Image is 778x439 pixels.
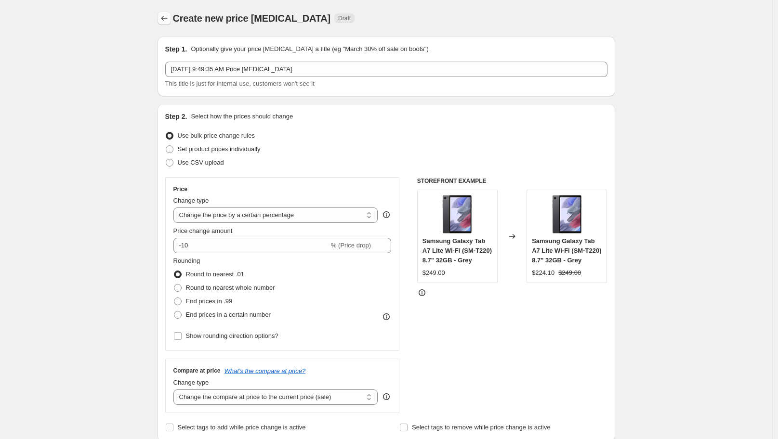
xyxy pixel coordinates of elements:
input: 30% off holiday sale [165,62,607,77]
div: $224.10 [532,268,554,278]
img: 57_d50726cf-62de-4280-b53c-dc1033eae08f_80x.jpg [438,195,476,233]
span: End prices in .99 [186,297,233,305]
input: -15 [173,238,329,253]
span: Draft [338,14,351,22]
span: End prices in a certain number [186,311,271,318]
span: Round to nearest whole number [186,284,275,291]
h3: Price [173,185,187,193]
img: 57_d50726cf-62de-4280-b53c-dc1033eae08f_80x.jpg [548,195,586,233]
span: Rounding [173,257,200,264]
span: Set product prices individually [178,145,261,153]
h3: Compare at price [173,367,221,374]
span: Select tags to add while price change is active [178,424,306,431]
span: Samsung Galaxy Tab A7 Lite Wi-Fi (SM-T220) 8.7" 32GB - Grey [532,237,601,264]
span: Samsung Galaxy Tab A7 Lite Wi-Fi (SM-T220) 8.7" 32GB - Grey [422,237,492,264]
span: Change type [173,379,209,386]
h2: Step 2. [165,112,187,121]
span: Use bulk price change rules [178,132,255,139]
span: Select tags to remove while price change is active [412,424,551,431]
span: Change type [173,197,209,204]
button: What's the compare at price? [224,367,306,374]
button: Price change jobs [158,12,171,25]
strike: $249.00 [558,268,581,278]
h2: Step 1. [165,44,187,54]
div: help [382,210,391,219]
span: Create new price [MEDICAL_DATA] [173,13,331,24]
span: Round to nearest .01 [186,271,244,278]
span: Use CSV upload [178,159,224,166]
span: This title is just for internal use, customers won't see it [165,80,315,87]
div: help [382,392,391,401]
p: Select how the prices should change [191,112,293,121]
span: Show rounding direction options? [186,332,278,339]
h6: STOREFRONT EXAMPLE [417,177,607,185]
div: $249.00 [422,268,445,278]
span: Price change amount [173,227,233,234]
span: % (Price drop) [331,242,371,249]
p: Optionally give your price [MEDICAL_DATA] a title (eg "March 30% off sale on boots") [191,44,428,54]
